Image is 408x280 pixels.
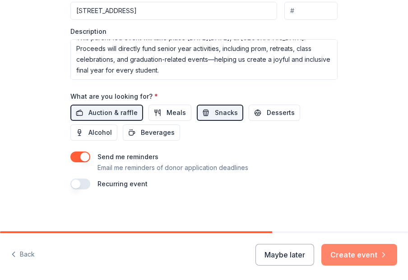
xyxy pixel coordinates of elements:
label: Send me reminders [97,153,158,161]
p: Email me reminders of donor application deadlines [97,162,248,173]
button: Meals [148,105,191,121]
button: Snacks [197,105,243,121]
label: Recurring event [97,180,148,188]
button: Beverages [123,124,180,141]
textarea: This parent-led event will take place [DATE][DATE], at [GEOGRAPHIC_DATA]. Proceeds will directly ... [70,39,338,80]
button: Desserts [249,105,300,121]
button: Create event [321,244,397,266]
span: Alcohol [88,127,112,138]
span: Snacks [215,107,238,118]
span: Auction & raffle [88,107,138,118]
button: Maybe later [255,244,314,266]
span: Beverages [141,127,175,138]
input: Enter a US address [70,2,277,20]
button: Alcohol [70,124,117,141]
button: Back [11,245,35,264]
span: Meals [167,107,186,118]
input: # [284,2,338,20]
span: Desserts [267,107,295,118]
label: What are you looking for? [70,92,158,101]
button: Auction & raffle [70,105,143,121]
label: Description [70,27,107,36]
